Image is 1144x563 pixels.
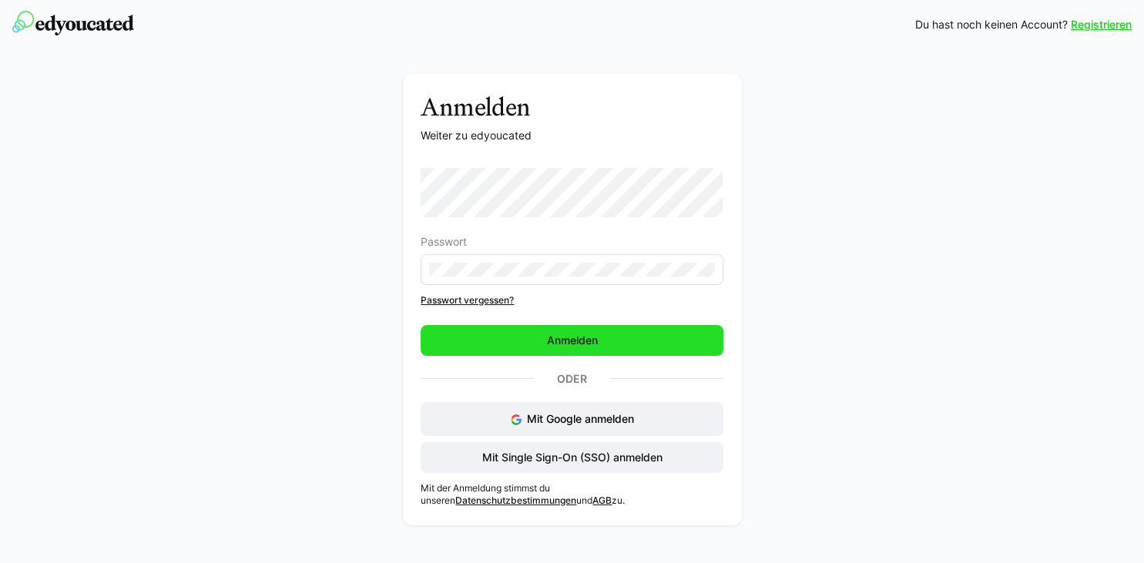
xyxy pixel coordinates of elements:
a: AGB [592,494,612,506]
span: Mit Single Sign-On (SSO) anmelden [480,450,665,465]
button: Mit Google anmelden [421,402,723,436]
a: Datenschutzbestimmungen [455,494,576,506]
a: Registrieren [1071,17,1132,32]
p: Weiter zu edyoucated [421,128,723,143]
span: Du hast noch keinen Account? [915,17,1068,32]
span: Passwort [421,236,467,248]
button: Mit Single Sign-On (SSO) anmelden [421,442,723,473]
p: Oder [534,368,609,390]
span: Mit Google anmelden [527,412,634,425]
img: edyoucated [12,11,134,35]
button: Anmelden [421,325,723,356]
h3: Anmelden [421,92,723,122]
p: Mit der Anmeldung stimmst du unseren und zu. [421,482,723,507]
span: Anmelden [545,333,600,348]
a: Passwort vergessen? [421,294,723,307]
